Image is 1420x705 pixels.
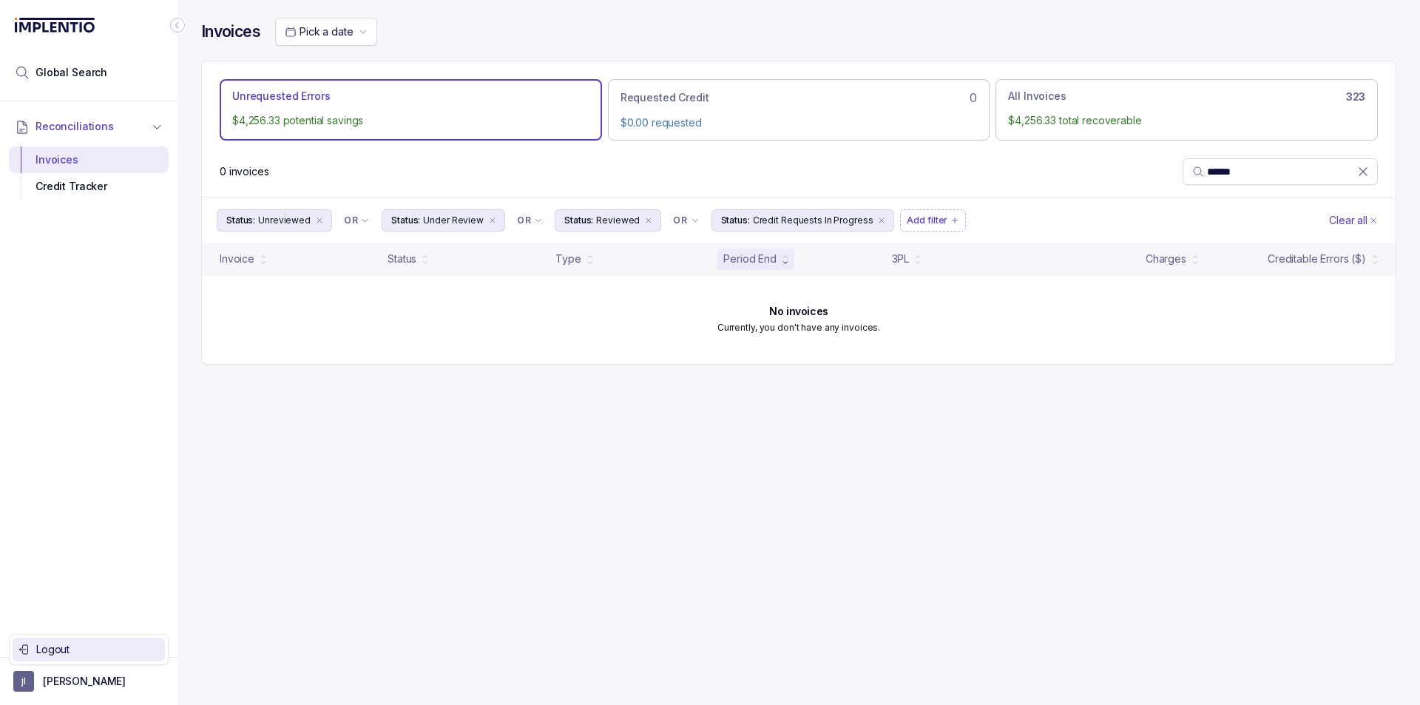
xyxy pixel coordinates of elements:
p: Credit Requests In Progress [753,213,873,228]
li: Filter Chip Connector undefined [517,215,543,226]
div: remove content [314,215,325,226]
button: Filter Chip Add filter [900,209,966,232]
span: Reconciliations [35,119,114,134]
button: Filter Chip Unreviewed [217,209,332,232]
div: Remaining page entries [220,164,269,179]
p: [PERSON_NAME] [43,674,126,689]
button: User initials[PERSON_NAME] [13,671,164,692]
p: Under Review [423,213,484,228]
button: Filter Chip Credit Requests In Progress [711,209,895,232]
p: Clear all [1329,213,1367,228]
li: Filter Chip Connector undefined [673,215,699,226]
p: All Invoices [1008,89,1066,104]
button: Date Range Picker [275,18,377,46]
ul: Action Tab Group [220,79,1378,140]
button: Reconciliations [9,110,169,143]
div: Status [388,252,416,266]
p: 0 invoices [220,164,269,179]
div: Type [555,252,581,266]
div: Invoice [220,252,254,266]
ul: Filter Group [217,209,1326,232]
search: Date Range Picker [285,24,353,39]
div: Period End [723,252,777,266]
div: 0 [621,89,978,107]
p: OR [517,215,531,226]
p: $0.00 requested [621,115,978,130]
p: $4,256.33 potential savings [232,113,589,128]
p: Reviewed [596,213,640,228]
span: User initials [13,671,34,692]
div: Reconciliations [9,144,169,203]
div: 3PL [892,252,910,266]
button: Filter Chip Reviewed [555,209,661,232]
h6: No invoices [769,306,828,317]
h6: 323 [1346,91,1365,103]
p: Add filter [907,213,947,228]
div: remove content [876,215,887,226]
p: Status: [391,213,420,228]
button: Filter Chip Under Review [382,209,505,232]
h4: Invoices [201,21,260,42]
p: Logout [36,642,159,657]
button: Filter Chip Connector undefined [667,210,705,231]
p: $4,256.33 total recoverable [1008,113,1365,128]
p: Status: [226,213,255,228]
p: OR [344,215,358,226]
div: Collapse Icon [169,16,186,34]
p: Unrequested Errors [232,89,330,104]
p: Currently, you don't have any invoices. [717,320,880,335]
button: Clear Filters [1326,209,1381,232]
span: Pick a date [300,25,353,38]
div: Creditable Errors ($) [1268,252,1366,266]
button: Filter Chip Connector undefined [511,210,549,231]
div: Credit Tracker [21,173,157,200]
button: Filter Chip Connector undefined [338,210,376,231]
div: Invoices [21,146,157,173]
li: Filter Chip Connector undefined [344,215,370,226]
span: Global Search [35,65,107,80]
p: Status: [564,213,593,228]
div: remove content [487,215,498,226]
p: Unreviewed [258,213,311,228]
div: remove content [643,215,655,226]
p: OR [673,215,687,226]
p: Requested Credit [621,90,709,105]
p: Status: [721,213,750,228]
div: Charges [1146,252,1186,266]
